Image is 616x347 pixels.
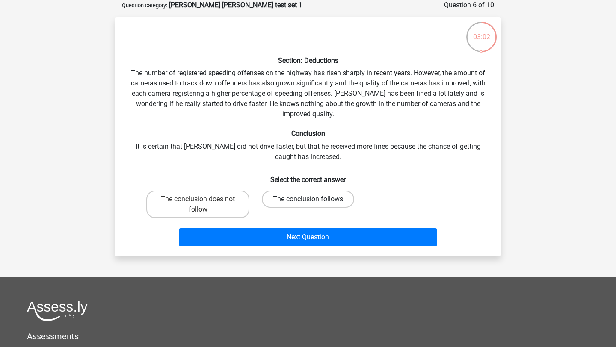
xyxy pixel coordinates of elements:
[465,21,498,42] div: 03:02
[179,228,438,246] button: Next Question
[169,1,302,9] strong: [PERSON_NAME] [PERSON_NAME] test set 1
[129,129,487,138] h6: Conclusion
[122,2,167,9] small: Question category:
[129,56,487,65] h6: Section: Deductions
[27,301,88,321] img: Assessly logo
[118,24,498,250] div: The number of registered speeding offenses on the highway has risen sharply in recent years. Howe...
[146,191,249,218] label: The conclusion does not follow
[262,191,354,208] label: The conclusion follows
[129,169,487,184] h6: Select the correct answer
[27,331,589,341] h5: Assessments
